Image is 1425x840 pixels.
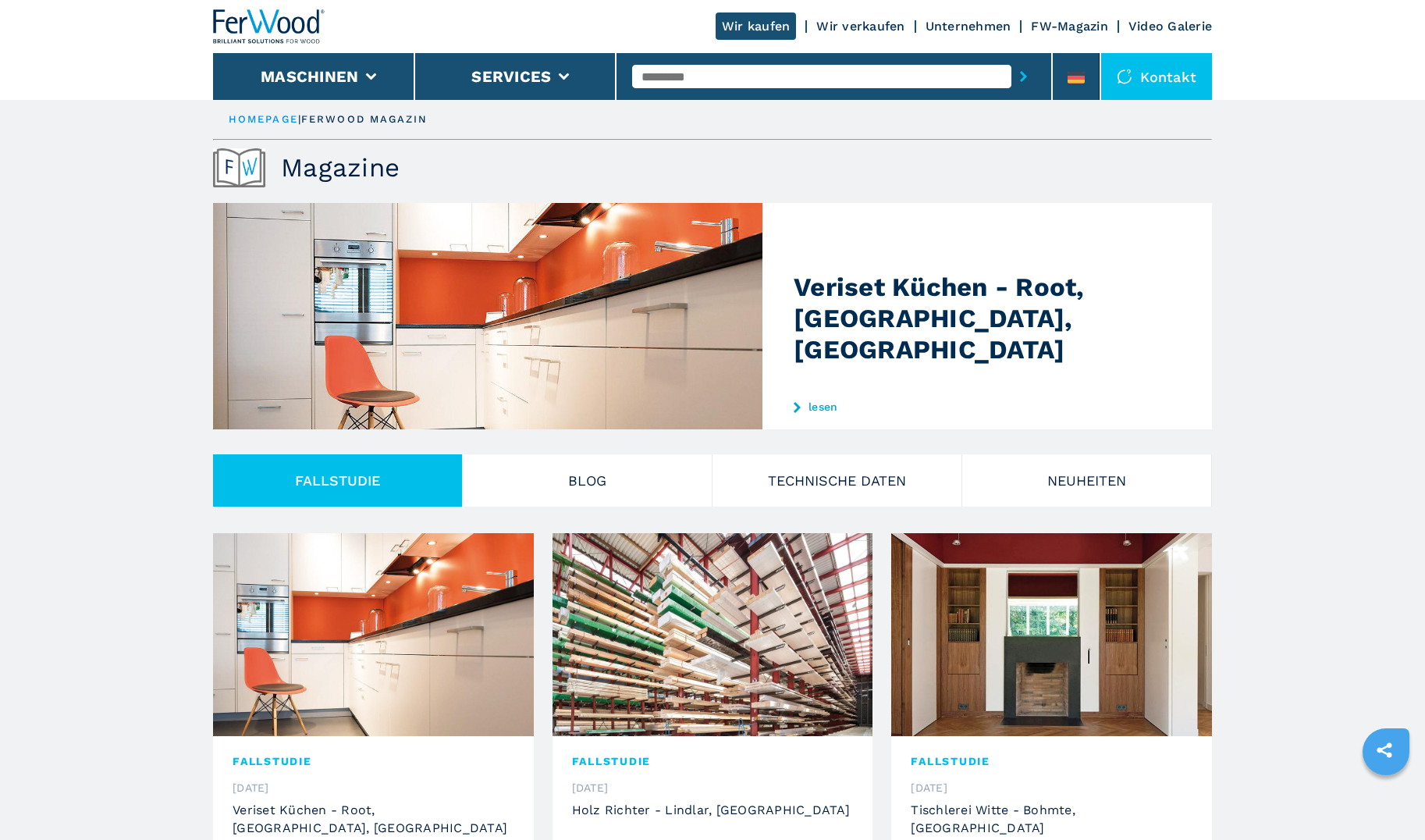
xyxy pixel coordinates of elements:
span: [DATE] [911,782,1192,793]
img: Veriset Küchen - Root, Luzern, Schweiz [213,203,827,429]
span: | [298,113,301,125]
a: HOMEPAGE [229,113,298,125]
a: lesen [794,400,1100,413]
img: Veriset Küchen - Root, Luzern, Schweiz [213,533,534,736]
img: Kontakt [1117,69,1132,84]
p: ferwood magazin [301,112,428,126]
h3: Veriset Küchen - Root, [GEOGRAPHIC_DATA], [GEOGRAPHIC_DATA] [233,801,514,837]
button: Blog [463,454,712,507]
span: [DATE] [572,782,854,793]
a: Video Galerie [1128,19,1212,34]
a: Wir kaufen [716,12,797,40]
img: Ferwood [213,9,325,44]
button: Services [471,67,551,86]
a: Wir verkaufen [816,19,904,34]
span: FALLSTUDIE [572,756,854,767]
a: FW-Magazin [1031,19,1108,34]
h1: Magazine [281,152,400,183]
span: FALLSTUDIE [911,756,1192,767]
img: Tischlerei Witte - Bohmte, Deutschland [891,533,1212,736]
button: NEUHEITEN [962,454,1212,507]
div: Kontakt [1101,53,1212,100]
button: submit-button [1011,59,1036,94]
h3: Tischlerei Witte - Bohmte, [GEOGRAPHIC_DATA] [911,801,1192,837]
button: TECHNISCHE DATEN [712,454,962,507]
button: FALLSTUDIE [213,454,463,507]
h3: Holz Richter - Lindlar, [GEOGRAPHIC_DATA] [572,801,854,819]
a: Unternehmen [926,19,1011,34]
button: Maschinen [261,67,358,86]
img: Magazin [213,148,265,187]
img: Holz Richter - Lindlar, Deutschland [553,533,873,736]
a: sharethis [1365,731,1404,770]
span: [DATE] [233,782,514,793]
span: FALLSTUDIE [233,756,514,767]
